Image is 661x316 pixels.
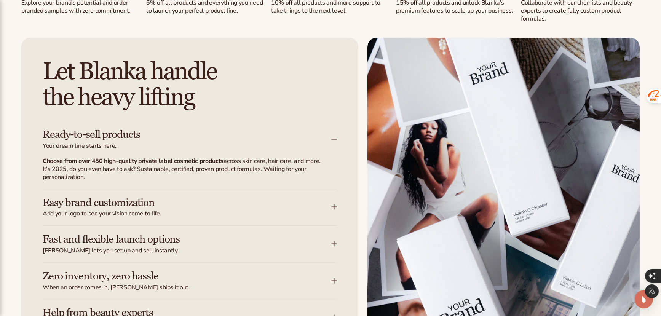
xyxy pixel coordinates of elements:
h3: Zero inventory, zero hassle [43,270,308,282]
h3: Ready-to-sell products [43,129,308,140]
h2: Let Blanka handle the heavy lifting [43,59,337,110]
span: When an order comes in, [PERSON_NAME] ships it out. [43,284,331,292]
p: across skin care, hair care, and more. It's 2025, do you even have to ask? Sustainable, certified... [43,157,328,181]
h3: Fast and flexible launch options [43,233,308,245]
span: Your dream line starts here. [43,142,331,150]
h3: Easy brand customization [43,197,308,209]
span: Add your logo to see your vision come to life. [43,210,331,218]
div: Open Intercom Messenger [635,290,653,308]
span: [PERSON_NAME] lets you set up and sell instantly. [43,247,331,255]
strong: Choose from over 450 high-quality private label cosmetic products [43,157,224,165]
